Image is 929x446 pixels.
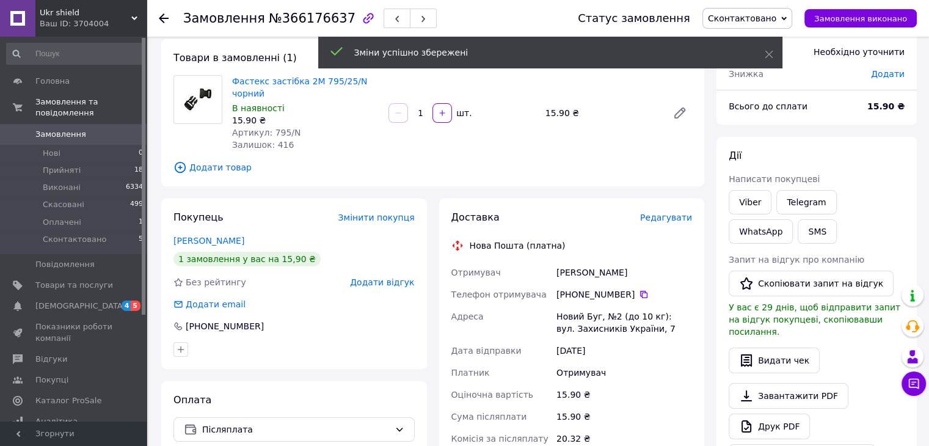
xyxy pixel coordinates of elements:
span: Артикул: 795/N [232,128,301,137]
button: SMS [798,219,837,244]
div: Повернутися назад [159,12,169,24]
span: Оплата [173,394,211,406]
span: Змінити покупця [338,213,415,222]
a: Редагувати [668,101,692,125]
span: Доставка [451,211,500,223]
span: Головна [35,76,70,87]
span: 6334 [126,182,143,193]
span: Каталог ProSale [35,395,101,406]
span: Додати [871,69,905,79]
span: Дії [729,150,741,161]
b: 15.90 ₴ [867,101,905,111]
span: В наявності [232,103,285,113]
span: №366176637 [269,11,355,26]
span: Покупець [173,211,224,223]
input: Пошук [6,43,144,65]
span: Сконтактовано [708,13,776,23]
span: [DEMOGRAPHIC_DATA] [35,301,126,312]
span: Запит на відгук про компанію [729,255,864,265]
div: [PERSON_NAME] [554,261,694,283]
span: Покупці [35,375,68,386]
a: Viber [729,190,771,214]
img: Фастекс застібка 2М 795/25/N чорний [180,76,216,123]
span: Адреса [451,312,484,321]
span: Знижка [729,69,763,79]
span: Післяплата [202,423,390,436]
a: Завантажити PDF [729,383,848,409]
div: Новий Буг, №2 (до 10 кг): вул. Захисників України, 7 [554,305,694,340]
span: Дата відправки [451,346,522,356]
span: Замовлення виконано [814,14,907,23]
div: 15.90 ₴ [554,384,694,406]
span: Товари в замовленні (1) [173,52,297,64]
div: 1 замовлення у вас на 15,90 ₴ [173,252,321,266]
span: Всього до сплати [729,101,807,111]
div: шт. [453,107,473,119]
span: Оплачені [43,217,81,228]
span: Прийняті [43,165,81,176]
button: Видати чек [729,348,820,373]
a: Фастекс застібка 2М 795/25/N чорний [232,76,367,98]
button: Замовлення виконано [804,9,917,27]
span: Телефон отримувача [451,290,547,299]
span: Без рейтингу [186,277,246,287]
span: Нові [43,148,60,159]
span: Повідомлення [35,259,95,270]
span: Сконтактовано [43,234,106,245]
span: Платник [451,368,490,378]
span: Ukr shield [40,7,131,18]
div: [DATE] [554,340,694,362]
span: У вас є 29 днів, щоб відправити запит на відгук покупцеві, скопіювавши посилання. [729,302,900,337]
div: Нова Пошта (платна) [467,239,569,252]
span: Сума післяплати [451,412,527,422]
span: Показники роботи компанії [35,321,113,343]
span: Товари та послуги [35,280,113,291]
div: 15.90 ₴ [554,406,694,428]
div: 15.90 ₴ [232,114,379,126]
button: Скопіювати запит на відгук [729,271,894,296]
span: Оціночна вартість [451,390,533,400]
span: 1 [139,217,143,228]
span: Написати покупцеві [729,174,820,184]
span: 499 [130,199,143,210]
span: Замовлення [35,129,86,140]
span: Замовлення [183,11,265,26]
span: 5 [131,301,140,311]
span: Замовлення та повідомлення [35,97,147,119]
div: Отримувач [554,362,694,384]
span: Комісія за післяплату [451,434,548,444]
a: Telegram [776,190,836,214]
a: WhatsApp [729,219,793,244]
span: Аналітика [35,416,78,427]
a: Друк PDF [729,414,810,439]
span: 0 [139,148,143,159]
div: Зміни успішно збережені [354,46,734,59]
span: Додати товар [173,161,692,174]
div: [PHONE_NUMBER] [184,320,265,332]
div: Ваш ID: 3704004 [40,18,147,29]
span: 5 [139,234,143,245]
div: 15.90 ₴ [541,104,663,122]
span: 4 [122,301,131,311]
div: Статус замовлення [578,12,690,24]
button: Чат з покупцем [902,371,926,396]
span: Додати відгук [350,277,414,287]
div: Необхідно уточнити [806,38,912,65]
span: Скасовані [43,199,84,210]
span: Відгуки [35,354,67,365]
div: [PHONE_NUMBER] [556,288,692,301]
span: Виконані [43,182,81,193]
span: Залишок: 416 [232,140,294,150]
div: Додати email [184,298,247,310]
span: Редагувати [640,213,692,222]
div: Додати email [172,298,247,310]
span: 18 [134,165,143,176]
a: [PERSON_NAME] [173,236,244,246]
span: Отримувач [451,268,501,277]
